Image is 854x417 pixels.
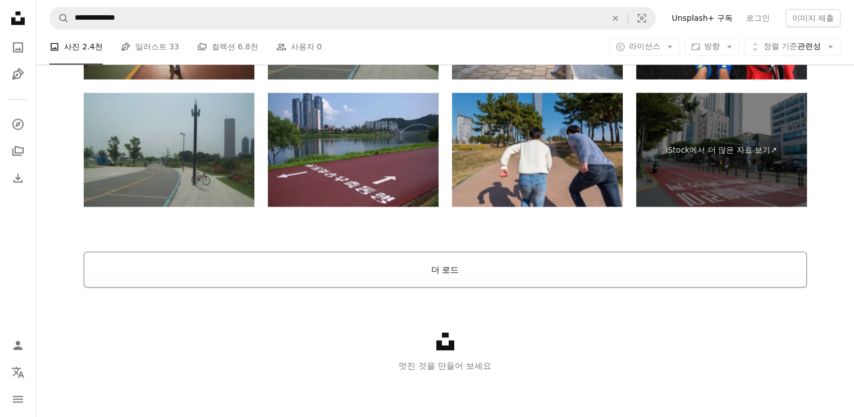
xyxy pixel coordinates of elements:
[764,42,821,53] span: 관련성
[603,7,628,29] button: 삭제
[84,251,807,287] button: 더 로드
[7,7,29,31] a: 홈 — Unsplash
[197,29,258,65] a: 컬렉션 6.8천
[684,38,739,56] button: 방향
[786,9,841,27] button: 이미지 제출
[7,388,29,410] button: 메뉴
[7,63,29,85] a: 일러스트
[268,93,439,207] img: 현대적이다 대한민국 울산, 한국어 (Hangeul) 작성
[84,93,254,207] img: 여행 서울 특별시, 대한민국
[609,38,680,56] button: 라이선스
[452,93,623,207] img: 젊은 남자
[7,113,29,135] a: 탐색
[7,140,29,162] a: 컬렉션
[7,36,29,58] a: 사진
[317,41,322,53] span: 0
[238,41,258,53] span: 6.8천
[50,7,69,29] button: Unsplash 검색
[739,9,777,27] a: 로그인
[628,7,655,29] button: 시각적 검색
[7,361,29,383] button: 언어
[744,38,841,56] button: 정렬 기준관련성
[169,41,179,53] span: 33
[49,7,656,29] form: 사이트 전체에서 이미지 찾기
[764,42,797,51] span: 정렬 기준
[665,9,739,27] a: Unsplash+ 구독
[704,42,720,51] span: 방향
[276,29,322,65] a: 사용자 0
[7,167,29,189] a: 다운로드 내역
[121,29,179,65] a: 일러스트 33
[636,93,807,207] a: iStock에서 더 많은 자료 보기↗
[36,359,854,372] p: 멋진 것을 만들어 보세요
[629,42,660,51] span: 라이선스
[7,334,29,356] a: 로그인 / 가입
